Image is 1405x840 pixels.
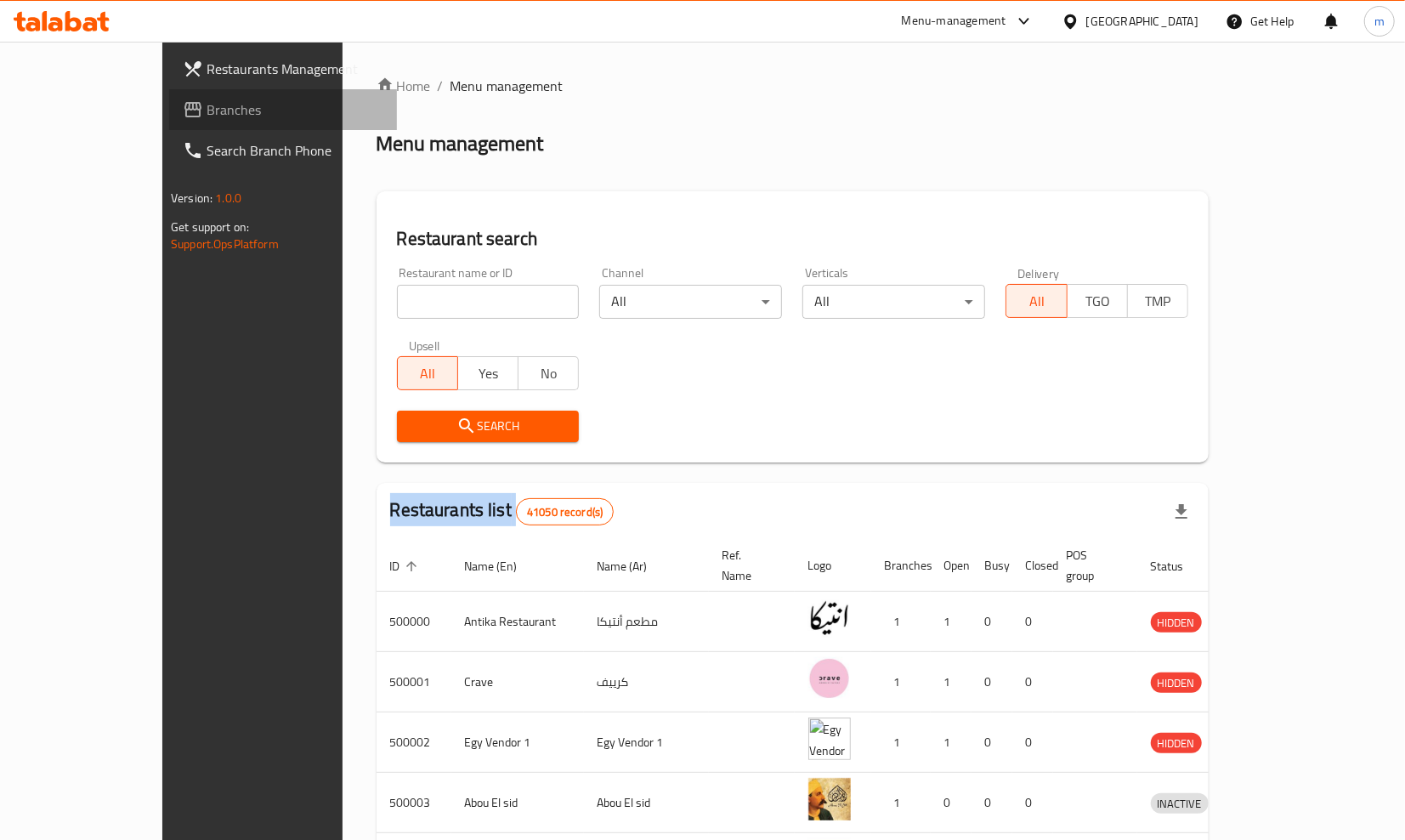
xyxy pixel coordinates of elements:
td: 0 [1012,652,1053,712]
button: TMP [1127,284,1188,318]
label: Delivery [1017,267,1060,279]
td: 0 [1012,773,1053,833]
a: Restaurants Management [169,48,397,89]
span: TMP [1135,289,1181,314]
img: Crave [808,657,851,700]
span: 1.0.0 [215,187,241,209]
span: Yes [465,361,512,386]
a: Search Branch Phone [169,130,397,171]
td: 500003 [377,773,451,833]
div: [GEOGRAPHIC_DATA] [1086,12,1198,31]
span: ID [390,556,422,576]
th: Logo [795,540,871,592]
td: Egy Vendor 1 [584,712,709,773]
span: POS group [1067,545,1117,586]
td: 0 [972,773,1012,833]
td: كرييف [584,652,709,712]
span: Status [1151,556,1206,576]
span: No [525,361,572,386]
span: Name (En) [465,556,540,576]
td: 1 [931,712,972,773]
a: Branches [169,89,397,130]
span: Ref. Name [722,545,774,586]
span: 41050 record(s) [517,504,613,520]
h2: Restaurants list [390,497,615,525]
span: Menu management [450,76,564,96]
td: 0 [972,652,1012,712]
td: 1 [931,652,972,712]
input: Search for restaurant name or ID.. [397,285,580,319]
span: All [405,361,451,386]
td: 1 [871,592,931,652]
div: INACTIVE [1151,793,1209,814]
span: HIDDEN [1151,673,1202,693]
label: Upsell [409,339,440,351]
td: Egy Vendor 1 [451,712,584,773]
button: Search [397,411,580,442]
div: Export file [1161,491,1202,532]
th: Branches [871,540,931,592]
span: HIDDEN [1151,734,1202,753]
button: No [518,356,579,390]
span: Search Branch Phone [207,140,383,161]
span: Branches [207,99,383,120]
span: TGO [1074,289,1121,314]
td: 1 [871,652,931,712]
li: / [438,76,444,96]
img: Antika Restaurant [808,597,851,639]
td: مطعم أنتيكا [584,592,709,652]
td: Antika Restaurant [451,592,584,652]
td: 1 [931,592,972,652]
span: Get support on: [171,216,249,238]
th: Open [931,540,972,592]
span: Name (Ar) [598,556,670,576]
button: All [397,356,458,390]
td: Crave [451,652,584,712]
button: All [1006,284,1067,318]
button: TGO [1067,284,1128,318]
td: 500001 [377,652,451,712]
span: Restaurants Management [207,59,383,79]
td: 1 [871,712,931,773]
span: Search [411,416,566,437]
td: 0 [1012,712,1053,773]
div: Menu-management [902,11,1006,31]
img: Egy Vendor 1 [808,718,851,760]
a: Home [377,76,431,96]
td: 0 [972,712,1012,773]
td: 500002 [377,712,451,773]
button: Yes [457,356,518,390]
th: Closed [1012,540,1053,592]
span: m [1374,12,1385,31]
td: 500000 [377,592,451,652]
span: All [1013,289,1060,314]
img: Abou El sid [808,778,851,820]
div: All [802,285,985,319]
nav: breadcrumb [377,76,1210,96]
td: 0 [972,592,1012,652]
div: Total records count [516,498,614,525]
span: Version: [171,187,212,209]
td: 0 [931,773,972,833]
span: INACTIVE [1151,794,1209,814]
span: HIDDEN [1151,613,1202,633]
td: Abou El sid [451,773,584,833]
td: Abou El sid [584,773,709,833]
td: 1 [871,773,931,833]
td: 0 [1012,592,1053,652]
h2: Menu management [377,130,544,157]
th: Busy [972,540,1012,592]
div: All [599,285,782,319]
a: Support.OpsPlatform [171,233,279,255]
h2: Restaurant search [397,226,1189,252]
div: HIDDEN [1151,612,1202,633]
